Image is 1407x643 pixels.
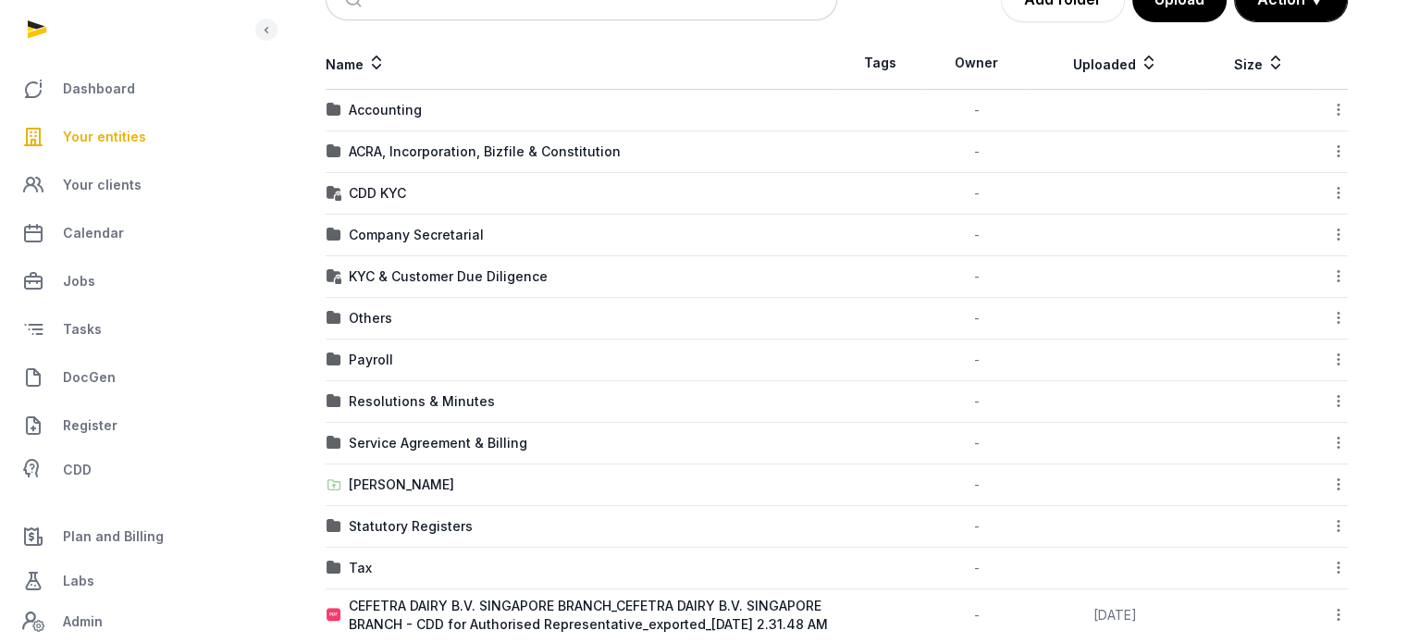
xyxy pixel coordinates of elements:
[327,311,341,326] img: folder.svg
[924,548,1030,589] td: -
[1030,37,1202,90] th: Uploaded
[63,570,94,592] span: Labs
[327,519,341,534] img: folder.svg
[15,259,251,303] a: Jobs
[924,215,1030,256] td: -
[837,37,924,90] th: Tags
[63,174,142,196] span: Your clients
[15,403,251,448] a: Register
[15,115,251,159] a: Your entities
[349,351,393,369] div: Payroll
[63,222,124,244] span: Calendar
[349,392,495,411] div: Resolutions & Minutes
[924,340,1030,381] td: -
[349,142,621,161] div: ACRA, Incorporation, Bizfile & Constitution
[924,173,1030,215] td: -
[15,211,251,255] a: Calendar
[1093,607,1137,623] span: [DATE]
[15,559,251,603] a: Labs
[15,307,251,352] a: Tasks
[327,352,341,367] img: folder.svg
[327,561,341,575] img: folder.svg
[924,464,1030,506] td: -
[63,318,102,340] span: Tasks
[327,228,341,242] img: folder.svg
[349,267,548,286] div: KYC & Customer Due Diligence
[327,477,341,492] img: folder-upload.svg
[327,269,341,284] img: folder-locked-icon.svg
[924,256,1030,298] td: -
[924,506,1030,548] td: -
[924,131,1030,173] td: -
[327,608,341,623] img: pdf.svg
[349,597,836,634] div: CEFETRA DAIRY B.V. SINGAPORE BRANCH_CEFETRA DAIRY B.V. SINGAPORE BRANCH - CDD for Authorised Repr...
[327,186,341,201] img: folder-locked-icon.svg
[349,226,484,244] div: Company Secretarial
[327,394,341,409] img: folder.svg
[15,514,251,559] a: Plan and Billing
[15,355,251,400] a: DocGen
[349,184,406,203] div: CDD KYC
[924,423,1030,464] td: -
[326,37,837,90] th: Name
[349,476,454,494] div: [PERSON_NAME]
[924,90,1030,131] td: -
[349,101,422,119] div: Accounting
[924,589,1030,642] td: -
[15,67,251,111] a: Dashboard
[1201,37,1318,90] th: Size
[63,414,117,437] span: Register
[63,459,92,481] span: CDD
[63,126,146,148] span: Your entities
[349,517,473,536] div: Statutory Registers
[924,37,1030,90] th: Owner
[924,381,1030,423] td: -
[63,78,135,100] span: Dashboard
[15,451,251,488] a: CDD
[924,298,1030,340] td: -
[63,611,103,633] span: Admin
[327,436,341,451] img: folder.svg
[349,309,392,328] div: Others
[349,559,372,577] div: Tax
[349,434,527,452] div: Service Agreement & Billing
[63,366,116,389] span: DocGen
[15,163,251,207] a: Your clients
[327,144,341,159] img: folder.svg
[327,103,341,117] img: folder.svg
[15,603,251,640] a: Admin
[63,526,164,548] span: Plan and Billing
[63,270,95,292] span: Jobs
